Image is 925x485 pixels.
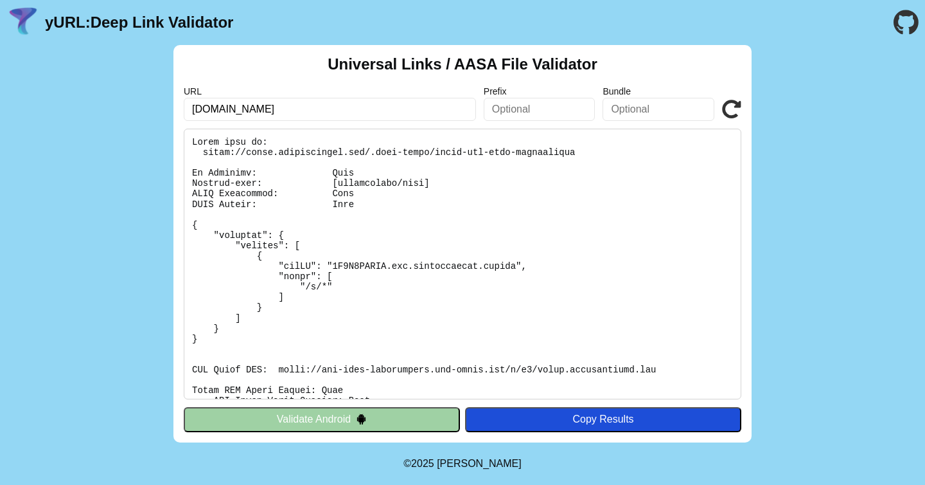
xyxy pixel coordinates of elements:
span: 2025 [411,458,434,469]
img: yURL Logo [6,6,40,39]
label: Prefix [484,86,595,96]
button: Validate Android [184,407,460,432]
div: Copy Results [471,414,735,425]
label: URL [184,86,476,96]
input: Optional [484,98,595,121]
a: Michael Ibragimchayev's Personal Site [437,458,522,469]
img: droidIcon.svg [356,414,367,425]
pre: Lorem ipsu do: sitam://conse.adipiscingel.sed/.doei-tempo/incid-utl-etdo-magnaaliqua En Adminimv:... [184,129,741,399]
h2: Universal Links / AASA File Validator [328,55,597,73]
input: Optional [603,98,714,121]
footer: © [403,443,521,485]
input: Required [184,98,476,121]
label: Bundle [603,86,714,96]
a: yURL:Deep Link Validator [45,14,233,32]
button: Copy Results [465,407,741,432]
